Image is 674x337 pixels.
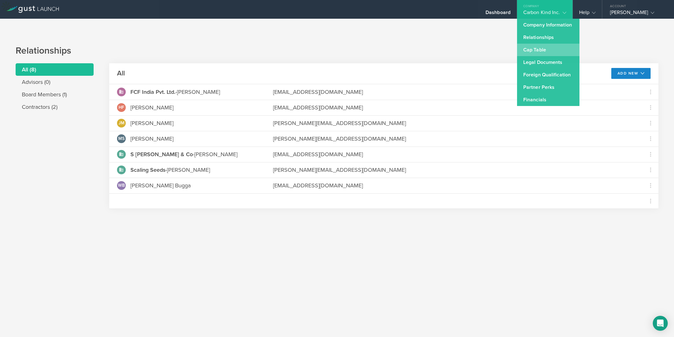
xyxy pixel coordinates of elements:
[130,88,220,96] div: [PERSON_NAME]
[130,151,193,158] strong: S [PERSON_NAME] & Co
[579,9,596,19] div: Help
[610,9,663,19] div: [PERSON_NAME]
[273,166,635,174] div: [PERSON_NAME][EMAIL_ADDRESS][DOMAIN_NAME]
[273,119,635,127] div: [PERSON_NAME][EMAIL_ADDRESS][DOMAIN_NAME]
[130,89,177,95] span: -
[130,119,173,127] div: [PERSON_NAME]
[486,9,510,19] div: Dashboard
[16,45,658,57] h1: Relationships
[273,181,635,190] div: [EMAIL_ADDRESS][DOMAIN_NAME]
[653,316,668,331] div: Open Intercom Messenger
[273,104,635,112] div: [EMAIL_ADDRESS][DOMAIN_NAME]
[119,121,125,125] span: JM
[130,166,165,173] strong: Scaling Seeds
[130,151,194,158] span: -
[130,166,167,173] span: -
[16,76,94,88] li: Advisors (0)
[16,88,94,101] li: Board Members (1)
[523,9,566,19] div: Carbon Kind Inc.
[130,89,175,95] strong: FCF India Pvt. Ltd.
[273,150,635,158] div: [EMAIL_ADDRESS][DOMAIN_NAME]
[130,104,173,112] div: [PERSON_NAME]
[119,105,124,110] span: HF
[273,135,635,143] div: [PERSON_NAME][EMAIL_ADDRESS][DOMAIN_NAME]
[130,150,237,158] div: [PERSON_NAME]
[130,135,173,143] div: [PERSON_NAME]
[130,181,191,190] div: [PERSON_NAME] Bugga
[611,68,651,79] button: Add New
[16,101,94,113] li: Contractors (2)
[16,63,94,76] li: All (8)
[118,137,125,141] span: MS
[118,183,125,188] span: WB
[273,88,635,96] div: [EMAIL_ADDRESS][DOMAIN_NAME]
[130,166,210,174] div: [PERSON_NAME]
[117,69,125,78] h2: All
